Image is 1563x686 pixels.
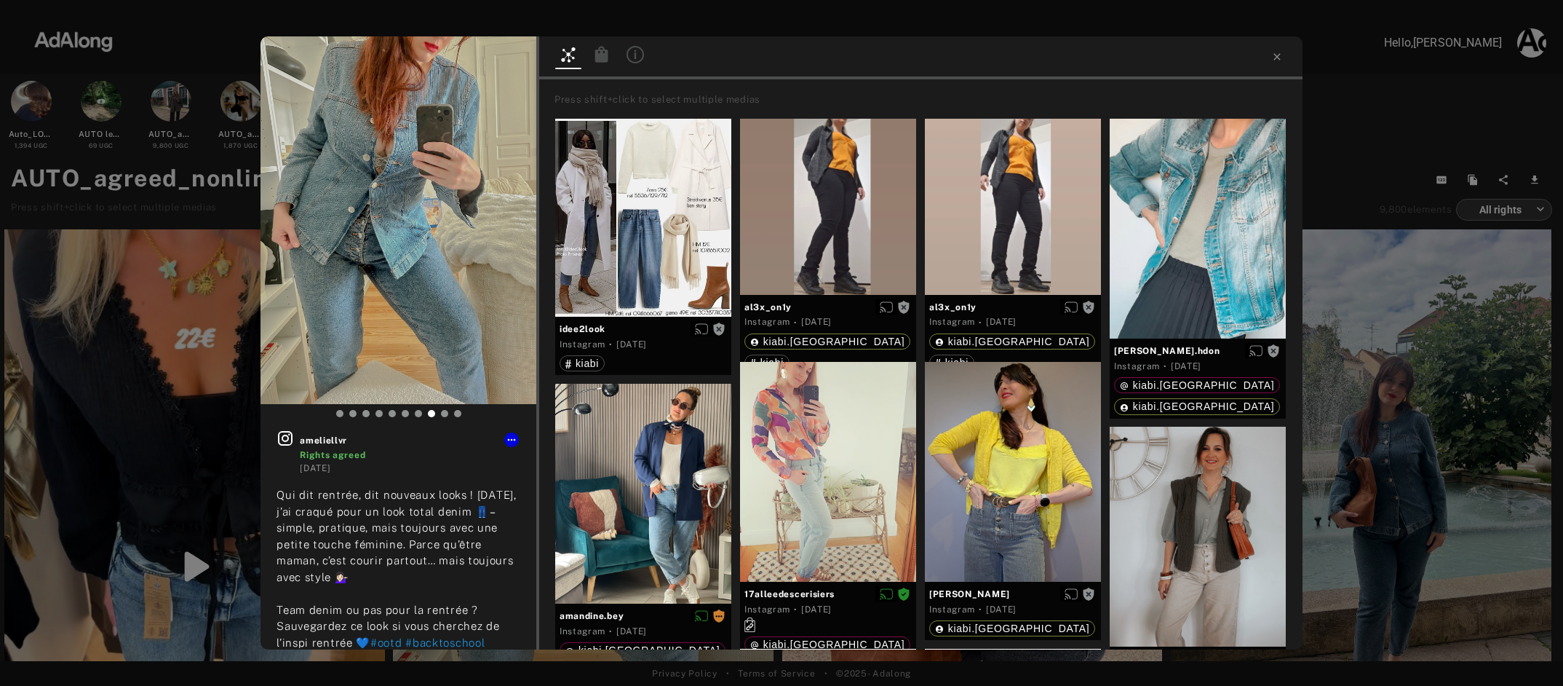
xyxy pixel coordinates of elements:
[616,339,647,350] time: 2024-12-15T07:30:14.000Z
[1245,343,1267,358] button: Enable diffusion on this media
[1171,361,1201,371] time: 2025-05-15T17:10:55.000Z
[935,336,1090,347] div: kiabi.france
[1120,401,1275,411] div: kiabi.france
[935,623,1090,634] div: kiabi.france
[744,301,912,314] span: al3x_on1y
[875,586,897,602] button: Disable diffusion on this media
[1114,344,1281,358] span: [PERSON_NAME].hdon
[712,610,725,620] span: Rights requested
[1082,301,1095,312] span: Rights not requested
[929,588,1097,601] span: [PERSON_NAME]
[801,604,832,615] time: 2025-05-04T17:49:52.000Z
[1164,360,1167,372] span: ·
[1133,401,1275,412] span: kiabi.[GEOGRAPHIC_DATA]
[744,315,790,328] div: Instagram
[560,610,727,623] span: amandine.bey
[750,358,784,368] div: kiabi
[948,336,1090,347] span: kiabi.[GEOGRAPHIC_DATA]
[750,639,905,650] div: kiabi.france
[300,450,365,460] span: Rights agreed
[897,588,910,599] span: Rights agreed
[744,588,912,601] span: 17alleedescerisiers
[1133,379,1275,391] span: kiabi.[GEOGRAPHIC_DATA]
[979,604,982,615] span: ·
[576,358,599,369] span: kiabi
[744,603,790,616] div: Instagram
[560,323,727,336] span: idee2look
[1060,586,1082,602] button: Enable diffusion on this media
[560,338,605,351] div: Instagram
[935,358,969,368] div: kiabi
[1082,588,1095,599] span: Rights not requested
[691,321,712,336] button: Enable diffusion on this media
[1060,299,1082,315] button: Enable diffusion on this media
[801,317,832,327] time: 2025-06-28T06:20:37.000Z
[565,358,599,368] div: kiabi
[979,317,982,328] span: ·
[929,301,1097,314] span: al3x_on1y
[1120,380,1275,390] div: kiabi.france
[405,636,485,649] span: #backtoschool
[565,645,720,655] div: kiabi.france
[691,608,712,623] button: Disable diffusion on this media
[986,317,1017,327] time: 2025-06-28T06:20:37.000Z
[875,299,897,315] button: Enable diffusion on this media
[794,317,798,328] span: ·
[609,626,613,637] span: ·
[554,92,1297,107] div: Press shift+click to select multiple medias
[260,36,536,404] img: INS_DN3UkAo2qHb_7
[986,604,1017,615] time: 2025-04-28T14:42:07.000Z
[560,625,605,638] div: Instagram
[929,315,975,328] div: Instagram
[1490,616,1563,686] iframe: Chat Widget
[929,603,975,616] div: Instagram
[609,339,613,350] span: ·
[794,604,798,615] span: ·
[300,463,330,473] time: 2025-08-27T16:00:00.000Z
[277,489,517,649] span: Qui dit rentrée, dit nouveaux looks ! [DATE], j’ai craqué pour un look total denim 👖– simple, pra...
[300,434,520,447] span: ameliellvr
[948,623,1090,634] span: kiabi.[GEOGRAPHIC_DATA]
[763,336,905,347] span: kiabi.[GEOGRAPHIC_DATA]
[370,636,402,649] span: #ootd
[1267,345,1280,355] span: Rights not requested
[616,626,647,636] time: 2025-04-22T17:07:19.000Z
[744,618,755,632] svg: Similar products linked
[763,639,905,650] span: kiabi.[GEOGRAPHIC_DATA]
[1114,360,1160,373] div: Instagram
[750,336,905,347] div: kiabi.france
[712,323,725,334] span: Rights not requested
[897,301,910,312] span: Rights not requested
